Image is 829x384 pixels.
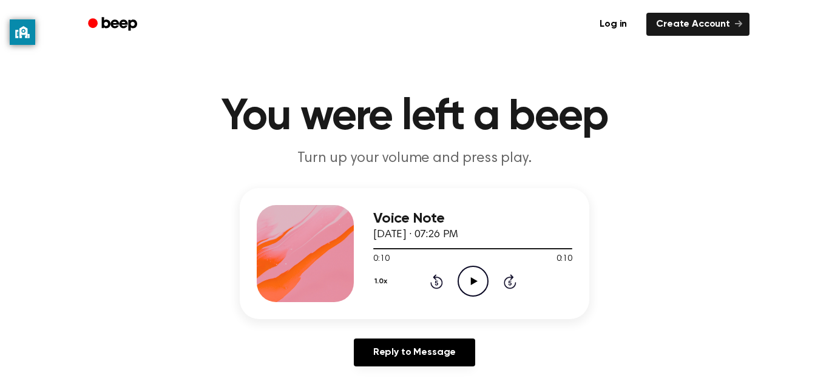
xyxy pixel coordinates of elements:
[373,211,572,227] h3: Voice Note
[354,339,475,366] a: Reply to Message
[373,253,389,266] span: 0:10
[646,13,749,36] a: Create Account
[373,229,458,240] span: [DATE] · 07:26 PM
[80,13,148,36] a: Beep
[373,271,391,292] button: 1.0x
[10,19,35,45] button: privacy banner
[587,10,639,38] a: Log in
[104,95,725,139] h1: You were left a beep
[557,253,572,266] span: 0:10
[181,149,648,169] p: Turn up your volume and press play.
